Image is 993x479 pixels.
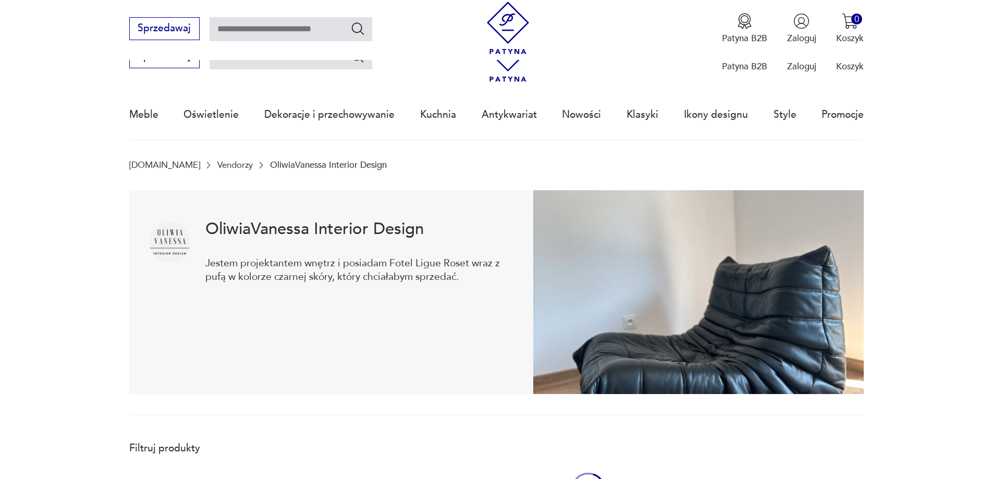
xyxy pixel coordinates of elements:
[350,21,365,36] button: Szukaj
[482,91,537,139] a: Antykwariat
[205,222,513,237] h1: OliwiaVanessa Interior Design
[129,91,158,139] a: Meble
[836,60,864,72] p: Koszyk
[129,53,200,62] a: Sprzedawaj
[787,32,816,44] p: Zaloguj
[851,14,862,24] div: 0
[722,13,767,44] a: Ikona medaluPatyna B2B
[183,91,239,139] a: Oświetlenie
[787,60,816,72] p: Zaloguj
[842,13,858,29] img: Ikona koszyka
[562,91,601,139] a: Nowości
[533,190,864,395] img: OliwiaVanessa Interior Design
[836,32,864,44] p: Koszyk
[129,441,283,455] p: Filtruj produkty
[350,49,365,64] button: Szukaj
[205,256,513,284] p: Jestem projektantem wnętrz i posiadam Fotel Ligue Roset wraz z pufą w kolorze czarnej skóry, któr...
[270,160,387,170] p: OliwiaVanessa Interior Design
[129,17,200,40] button: Sprzedawaj
[129,160,200,170] a: [DOMAIN_NAME]
[737,13,753,29] img: Ikona medalu
[722,60,767,72] p: Patyna B2B
[836,13,864,44] button: 0Koszyk
[482,2,534,54] img: Patyna - sklep z meblami i dekoracjami vintage
[793,13,810,29] img: Ikonka użytkownika
[787,13,816,44] button: Zaloguj
[217,160,253,170] a: Vendorzy
[722,32,767,44] p: Patyna B2B
[149,222,190,263] img: OliwiaVanessa Interior Design
[822,91,864,139] a: Promocje
[627,91,658,139] a: Klasyki
[129,25,200,33] a: Sprzedawaj
[264,91,395,139] a: Dekoracje i przechowywanie
[722,13,767,44] button: Patyna B2B
[420,91,456,139] a: Kuchnia
[774,91,796,139] a: Style
[684,91,748,139] a: Ikony designu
